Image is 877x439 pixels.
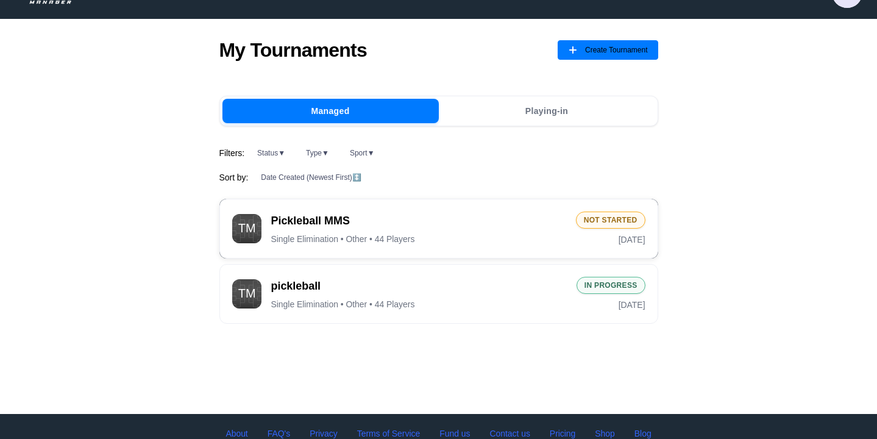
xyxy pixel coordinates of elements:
button: Type▼ [298,146,337,160]
span: Pickleball MMS [271,213,566,229]
button: Playing-in [439,99,655,123]
button: TournamentpickleballSingle Elimination • Other • 44 PlayersIn Progress[DATE] [219,264,658,324]
div: Not Started [576,212,645,229]
button: Sport▼ [342,146,383,160]
button: Create Tournament [558,40,658,60]
img: Tournament [232,214,261,243]
button: Status▼ [249,146,293,160]
span: [DATE] [619,299,645,311]
span: Single Elimination • Other • 44 Players [271,299,415,310]
span: Create Tournament [585,40,648,60]
button: Date Created (Newest First)↕️ [253,170,369,185]
span: [DATE] [619,234,645,246]
span: pickleball [271,279,567,294]
span: Filters: [219,147,245,159]
button: Managed [222,99,439,123]
span: Single Elimination • Other • 44 Players [271,234,415,244]
span: Sort by: [219,171,249,184]
div: In Progress [577,277,645,294]
img: Tournament [232,279,261,309]
h1: My Tournaments [219,38,367,62]
button: TournamentPickleball MMSSingle Elimination • Other • 44 PlayersNot Started[DATE] [219,199,658,259]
